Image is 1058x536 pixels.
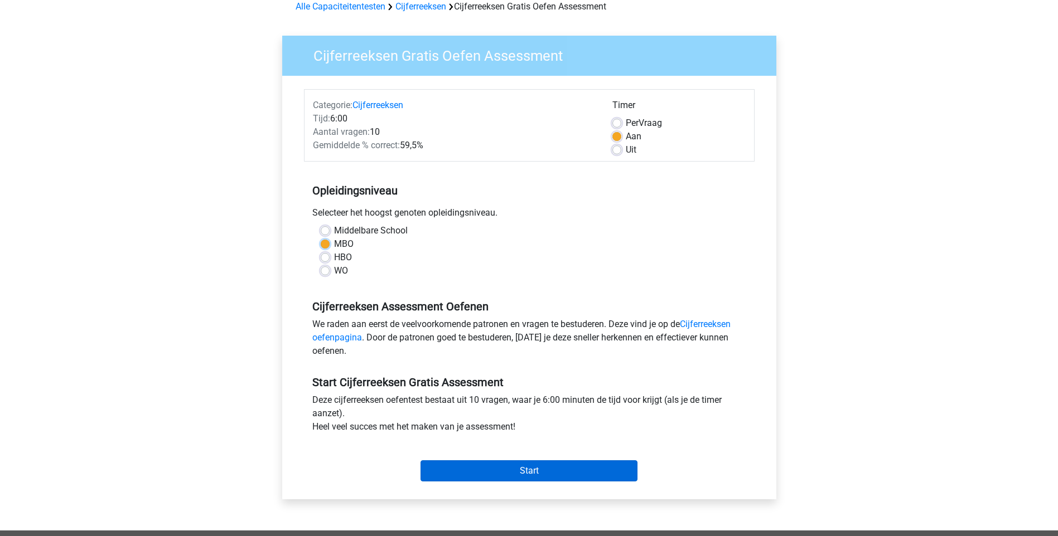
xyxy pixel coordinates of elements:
[626,116,662,130] label: Vraag
[626,143,636,157] label: Uit
[334,224,408,237] label: Middelbare School
[421,460,637,481] input: Start
[312,376,746,389] h5: Start Cijferreeksen Gratis Assessment
[312,179,746,202] h5: Opleidingsniveau
[334,237,354,251] label: MBO
[304,206,755,224] div: Selecteer het hoogst genoten opleidingsniveau.
[626,130,641,143] label: Aan
[305,112,604,125] div: 6:00
[352,100,403,110] a: Cijferreeksen
[626,118,639,128] span: Per
[313,100,352,110] span: Categorie:
[304,393,755,438] div: Deze cijferreeksen oefentest bestaat uit 10 vragen, waar je 6:00 minuten de tijd voor krijgt (als...
[300,43,768,65] h3: Cijferreeksen Gratis Oefen Assessment
[395,1,446,12] a: Cijferreeksen
[313,113,330,124] span: Tijd:
[305,125,604,139] div: 10
[304,318,755,362] div: We raden aan eerst de veelvoorkomende patronen en vragen te bestuderen. Deze vind je op de . Door...
[313,140,400,150] span: Gemiddelde % correct:
[305,139,604,152] div: 59,5%
[296,1,385,12] a: Alle Capaciteitentesten
[313,126,370,137] span: Aantal vragen:
[334,264,348,277] label: WO
[334,251,352,264] label: HBO
[612,99,746,116] div: Timer
[312,300,746,313] h5: Cijferreeksen Assessment Oefenen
